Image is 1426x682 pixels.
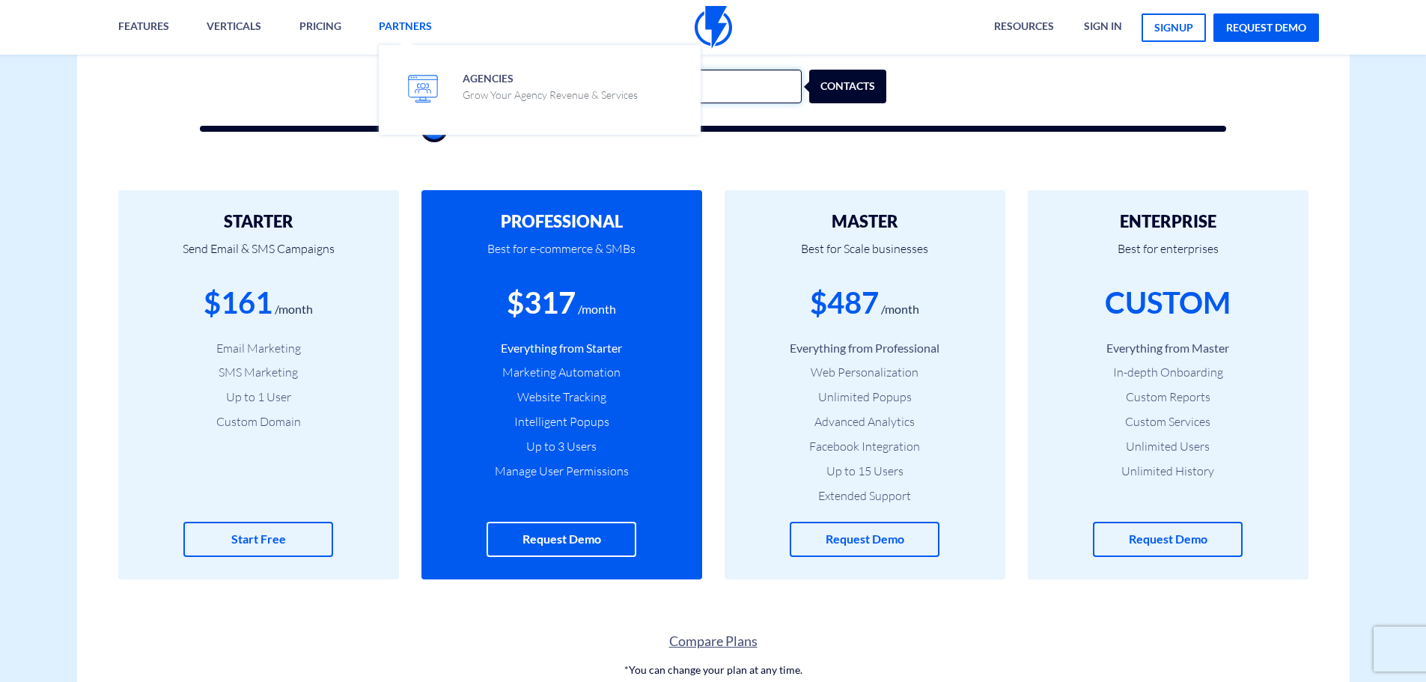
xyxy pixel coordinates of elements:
li: Up to 3 Users [444,438,680,455]
p: *You can change your plan at any time. [77,663,1350,678]
li: Custom Domain [141,413,377,430]
a: Request Demo [487,522,636,557]
li: Facebook Integration [747,438,983,455]
li: Unlimited Users [1050,438,1286,455]
li: Web Personalization [747,364,983,381]
h2: ENTERPRISE [1050,213,1286,231]
a: signup [1142,13,1206,42]
div: contacts [817,70,894,103]
a: AgenciesGrow Your Agency Revenue & Services [390,56,689,124]
h2: MASTER [747,213,983,231]
li: Extended Support [747,487,983,505]
li: Website Tracking [444,389,680,406]
div: $487 [810,281,879,324]
li: In-depth Onboarding [1050,364,1286,381]
li: SMS Marketing [141,364,377,381]
div: $161 [204,281,272,324]
p: Grow Your Agency Revenue & Services [463,88,638,103]
p: Best for e-commerce & SMBs [444,231,680,281]
a: Request Demo [1093,522,1243,557]
li: Unlimited History [1050,463,1286,480]
li: Everything from Master [1050,340,1286,357]
div: /month [881,301,919,318]
li: Marketing Automation [444,364,680,381]
p: Best for Scale businesses [747,231,983,281]
a: Start Free [183,522,333,557]
a: Compare Plans [77,632,1350,651]
div: /month [578,301,616,318]
li: Custom Reports [1050,389,1286,406]
li: Everything from Starter [444,340,680,357]
p: Best for enterprises [1050,231,1286,281]
div: /month [275,301,313,318]
li: Email Marketing [141,340,377,357]
h2: PROFESSIONAL [444,213,680,231]
li: Up to 1 User [141,389,377,406]
li: Everything from Professional [747,340,983,357]
li: Manage User Permissions [444,463,680,480]
a: request demo [1213,13,1319,42]
span: Agencies [463,67,638,103]
li: Intelligent Popups [444,413,680,430]
a: Request Demo [790,522,939,557]
h2: STARTER [141,213,377,231]
p: Send Email & SMS Campaigns [141,231,377,281]
li: Up to 15 Users [747,463,983,480]
li: Custom Services [1050,413,1286,430]
div: CUSTOM [1105,281,1231,324]
div: $317 [507,281,576,324]
li: Advanced Analytics [747,413,983,430]
li: Unlimited Popups [747,389,983,406]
